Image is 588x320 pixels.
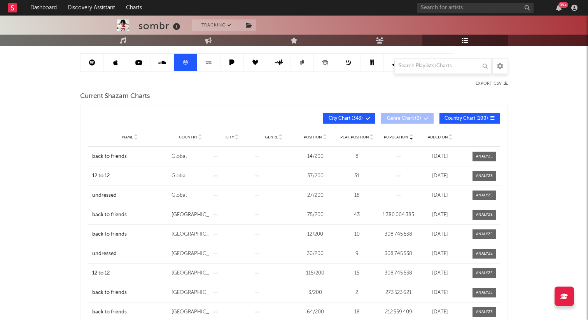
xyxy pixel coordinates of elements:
div: 64 / 200 [296,308,334,316]
button: City Chart(343) [323,113,375,124]
span: Position [304,135,322,140]
div: sombr [138,19,182,32]
div: 3 / 200 [296,289,334,297]
div: [DATE] [421,211,459,219]
div: Global [171,172,209,180]
div: [GEOGRAPHIC_DATA] [171,289,209,297]
span: Added On [428,135,448,140]
div: 8 [338,153,376,161]
a: 12 to 12 [92,172,168,180]
div: 99 + [558,2,568,8]
span: Genre Chart ( 0 ) [386,116,422,121]
a: back to friends [92,231,168,238]
div: 10 [338,231,376,238]
a: undressed [92,192,168,199]
div: [DATE] [421,289,459,297]
div: 30 / 200 [296,250,334,258]
div: 308 745 538 [380,250,417,258]
input: Search for artists [417,3,534,13]
div: 1 380 004 385 [380,211,417,219]
div: [GEOGRAPHIC_DATA] [171,269,209,277]
div: Global [171,153,209,161]
button: Country Chart(100) [439,113,500,124]
div: 15 [338,269,376,277]
span: Genre [265,135,278,140]
div: [GEOGRAPHIC_DATA] [171,211,209,219]
span: Country [179,135,198,140]
div: 2 [338,289,376,297]
a: back to friends [92,211,168,219]
div: 212 559 409 [380,308,417,316]
div: 43 [338,211,376,219]
div: 37 / 200 [296,172,334,180]
div: 31 [338,172,376,180]
div: 273 523 621 [380,289,417,297]
button: Genre Chart(0) [381,113,434,124]
div: [GEOGRAPHIC_DATA] [171,308,209,316]
div: 9 [338,250,376,258]
span: City [226,135,234,140]
div: [DATE] [421,250,459,258]
a: back to friends [92,308,168,316]
a: undressed [92,250,168,258]
span: Country Chart ( 100 ) [444,116,488,121]
div: 308 745 538 [380,269,417,277]
div: 18 [338,192,376,199]
div: 75 / 200 [296,211,334,219]
div: [DATE] [421,192,459,199]
span: Current Shazam Charts [80,92,150,101]
a: 12 to 12 [92,269,168,277]
div: Global [171,192,209,199]
div: 308 745 538 [380,231,417,238]
div: 14 / 200 [296,153,334,161]
div: 27 / 200 [296,192,334,199]
span: Peak Position [340,135,369,140]
input: Search Playlists/Charts [394,58,492,74]
div: 115 / 200 [296,269,334,277]
div: [DATE] [421,172,459,180]
button: 99+ [556,5,562,11]
a: back to friends [92,289,168,297]
div: [GEOGRAPHIC_DATA] [171,250,209,258]
div: [GEOGRAPHIC_DATA] [171,231,209,238]
div: [DATE] [421,231,459,238]
div: [DATE] [421,153,459,161]
span: City Chart ( 343 ) [328,116,364,121]
span: Population [384,135,408,140]
div: 18 [338,308,376,316]
button: Export CSV [476,81,508,86]
span: Name [122,135,133,140]
div: 12 / 200 [296,231,334,238]
div: [DATE] [421,269,459,277]
a: back to friends [92,153,168,161]
div: [DATE] [421,308,459,316]
button: Tracking [192,19,241,31]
